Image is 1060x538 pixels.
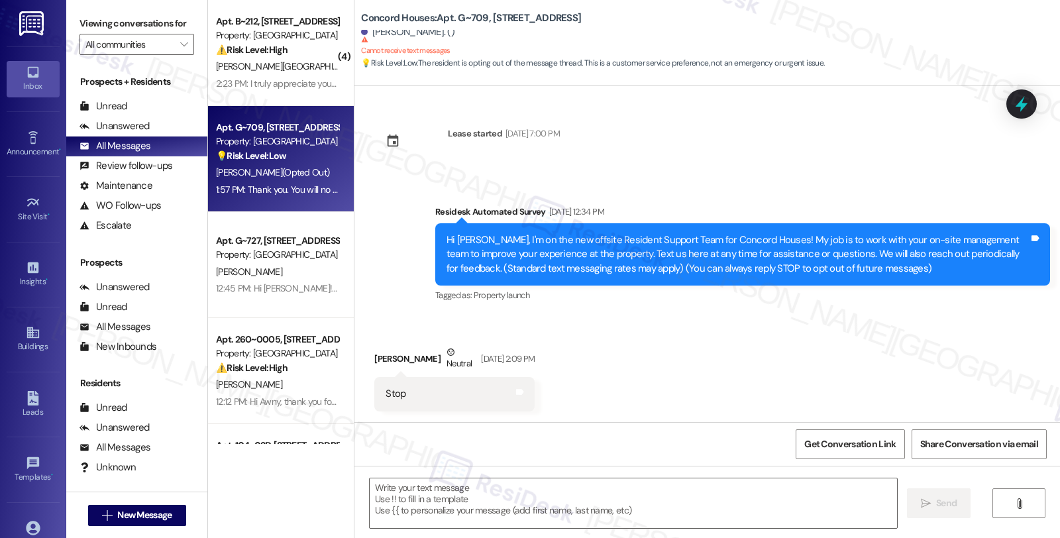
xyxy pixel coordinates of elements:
sup: Cannot receive text messages [361,36,450,55]
div: Unread [79,300,127,314]
i:  [1014,498,1024,509]
a: Leads [7,387,60,423]
div: Apt. 260~0005, [STREET_ADDRESS] [216,333,339,347]
div: Apt. G~727, [STREET_ADDRESS] [216,234,339,248]
div: Tagged as: [435,286,1050,305]
i:  [102,510,112,521]
div: Maintenance [79,179,152,193]
span: Send [936,496,957,510]
b: Concord Houses: Apt. G~709, [STREET_ADDRESS] [361,11,581,25]
div: 12:45 PM: Hi [PERSON_NAME]! I'm checking in on your latest work order (Doors and locks - , ID: '2... [216,282,933,294]
span: [PERSON_NAME] [216,378,282,390]
div: [DATE] 7:00 PM [502,127,560,140]
span: [PERSON_NAME][GEOGRAPHIC_DATA] [216,60,366,72]
span: • [46,275,48,284]
div: Property: [GEOGRAPHIC_DATA] [216,134,339,148]
div: Unanswered [79,421,150,435]
div: All Messages [79,139,150,153]
button: Send [907,488,971,518]
a: Site Visit • [7,191,60,227]
div: Residents [66,376,207,390]
div: Hi [PERSON_NAME], I'm on the new offsite Resident Support Team for Concord Houses! My job is to w... [447,233,1029,276]
div: [DATE] 2:09 PM [478,352,535,366]
div: Unanswered [79,280,150,294]
div: Apt. 104~03D, [STREET_ADDRESS] [216,439,339,453]
span: Property launch [474,290,529,301]
strong: 💡 Risk Level: Low [216,150,286,162]
button: New Message [88,505,186,526]
button: Get Conversation Link [796,429,904,459]
div: All Messages [79,320,150,334]
a: Templates • [7,452,60,488]
div: Property: [GEOGRAPHIC_DATA] [216,347,339,360]
span: New Message [117,508,172,522]
span: : The resident is opting out of the message thread. This is a customer service preference, not an... [361,56,824,70]
div: New Inbounds [79,340,156,354]
span: [PERSON_NAME] [216,266,282,278]
div: Unknown [79,460,136,474]
div: 2:23 PM: I truly appreciate your concern Thank you [216,78,410,89]
div: Residesk Automated Survey [435,205,1050,223]
div: All Messages [79,441,150,455]
div: Property: [GEOGRAPHIC_DATA] [216,28,339,42]
div: Unread [79,99,127,113]
strong: ⚠️ Risk Level: High [216,362,288,374]
a: Insights • [7,256,60,292]
span: • [59,145,61,154]
div: Prospects [66,256,207,270]
i:  [180,39,187,50]
div: Neutral [444,345,474,373]
div: Stop [386,387,405,401]
div: Apt. B~212, [STREET_ADDRESS] [216,15,339,28]
div: Review follow-ups [79,159,172,173]
div: [PERSON_NAME] [374,345,535,378]
strong: 💡 Risk Level: Low [361,58,417,68]
a: Inbox [7,61,60,97]
button: Share Conversation via email [912,429,1047,459]
span: • [51,470,53,480]
a: Buildings [7,321,60,357]
div: Unread [79,401,127,415]
div: Property: [GEOGRAPHIC_DATA] [216,248,339,262]
div: WO Follow-ups [79,199,161,213]
div: Lease started [448,127,502,140]
input: All communities [85,34,173,55]
i:  [921,498,931,509]
div: Unanswered [79,119,150,133]
span: • [48,210,50,219]
img: ResiDesk Logo [19,11,46,36]
span: Share Conversation via email [920,437,1038,451]
label: Viewing conversations for [79,13,194,34]
div: [DATE] 12:34 PM [546,205,604,219]
div: Prospects + Residents [66,75,207,89]
div: [PERSON_NAME]. () [361,25,454,39]
span: Get Conversation Link [804,437,896,451]
div: Escalate [79,219,131,233]
span: [PERSON_NAME] (Opted Out) [216,166,329,178]
div: 1:57 PM: Thank you. You will no longer receive texts from this thread. Please reply with 'UNSTOP'... [216,184,840,195]
div: Apt. G~709, [STREET_ADDRESS] [216,121,339,134]
strong: ⚠️ Risk Level: High [216,44,288,56]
